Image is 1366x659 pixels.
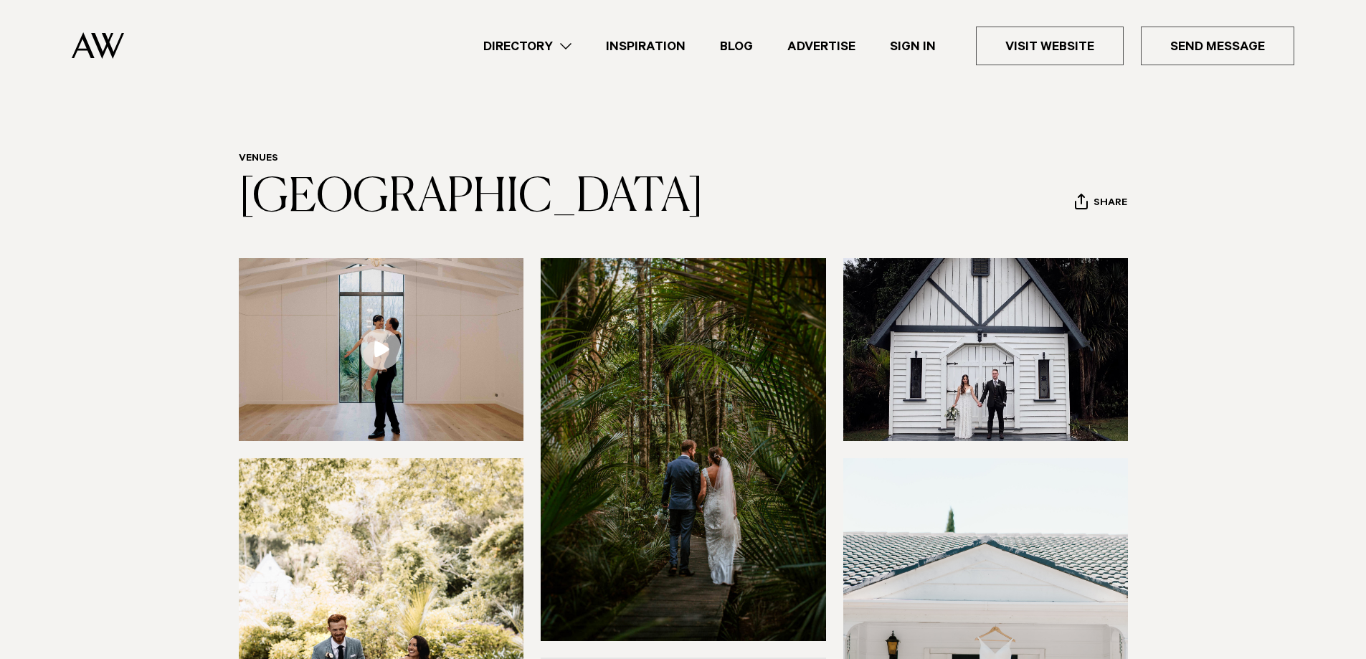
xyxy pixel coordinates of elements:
[589,37,703,56] a: Inspiration
[703,37,770,56] a: Blog
[466,37,589,56] a: Directory
[239,175,703,221] a: [GEOGRAPHIC_DATA]
[1074,193,1128,214] button: Share
[770,37,873,56] a: Advertise
[1141,27,1294,65] a: Send Message
[873,37,953,56] a: Sign In
[72,32,124,59] img: Auckland Weddings Logo
[239,153,278,165] a: Venues
[976,27,1124,65] a: Visit Website
[1094,197,1127,211] span: Share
